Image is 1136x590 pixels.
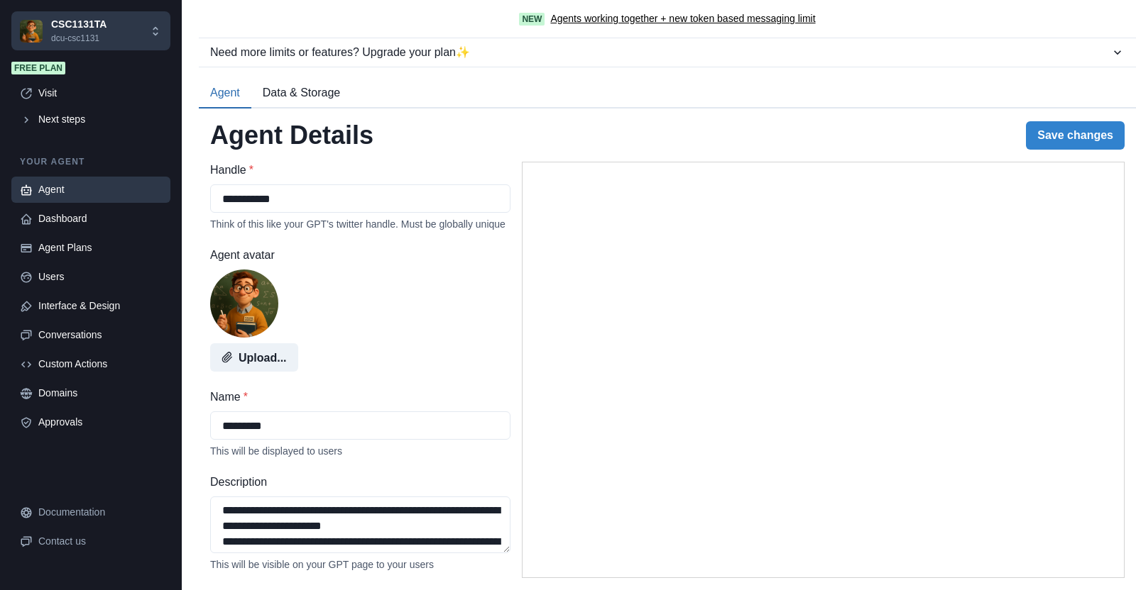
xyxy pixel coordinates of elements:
[38,269,162,284] div: Users
[199,79,251,108] button: Agent
[210,247,502,264] label: Agent avatar
[20,20,43,43] img: Chakra UI
[251,79,351,108] button: Data & Storage
[38,386,162,401] div: Domains
[1026,121,1125,150] button: Save changes
[210,474,502,491] label: Description
[38,182,162,197] div: Agent
[523,162,1124,577] iframe: Agent Chat
[38,415,162,430] div: Approvals
[199,38,1136,67] button: Need more limits or features? Upgrade your plan✨
[11,155,170,168] p: Your agent
[550,11,815,26] a: Agents working together + new token based messaging limit
[11,499,170,525] a: Documentation
[210,445,510,457] div: This will be displayed to users
[11,62,65,74] span: Free plan
[38,328,162,343] div: Conversations
[210,162,502,179] label: Handle
[38,534,162,549] div: Contact us
[210,269,278,338] img: user%2F5114%2F6b35c8aa-c728-4bdf-a8e4-b88dc845f77a
[51,32,106,45] p: dcu-csc1131
[38,299,162,313] div: Interface & Design
[38,86,162,101] div: Visit
[51,17,106,32] p: CSC1131TA
[11,11,170,50] button: Chakra UICSC1131TAdcu-csc1131
[210,343,298,372] button: Upload...
[210,389,502,406] label: Name
[38,112,162,127] div: Next steps
[38,505,162,520] div: Documentation
[38,357,162,372] div: Custom Actions
[210,44,1110,61] div: Need more limits or features? Upgrade your plan ✨
[38,240,162,255] div: Agent Plans
[519,13,545,26] span: New
[210,120,373,150] h2: Agent Details
[210,218,510,230] div: Think of this like your GPT's twitter handle. Must be globally unique
[38,211,162,226] div: Dashboard
[210,559,510,570] div: This will be visible on your GPT page to your users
